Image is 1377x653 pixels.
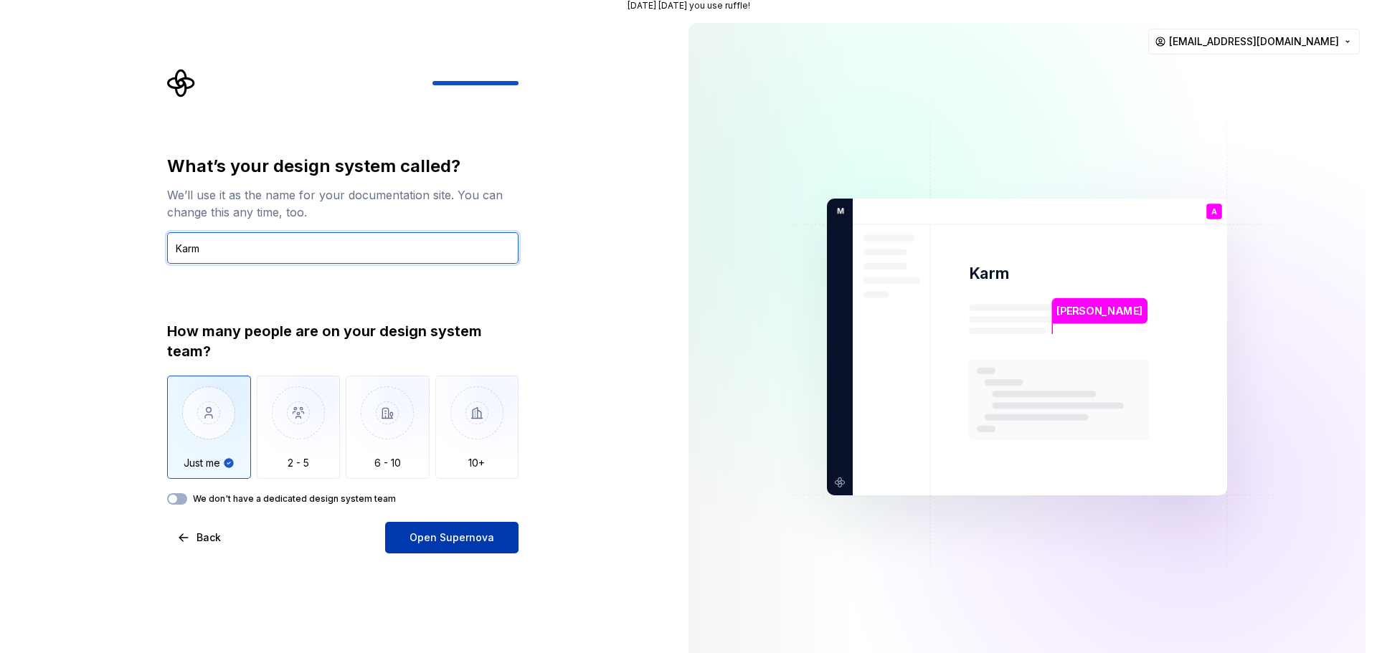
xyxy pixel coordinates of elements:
span: Open Supernova [410,530,494,545]
p: M [832,205,844,218]
button: Open Supernova [385,522,519,553]
div: What’s your design system called? [167,155,519,178]
label: We don't have a dedicated design system team [193,493,396,505]
svg: Supernova Logo [167,69,196,97]
button: [EMAIL_ADDRESS][DOMAIN_NAME] [1148,29,1360,54]
span: [EMAIL_ADDRESS][DOMAIN_NAME] [1169,34,1339,49]
input: Design system name [167,232,519,264]
div: We’ll use it as the name for your documentation site. You can change this any time, too. [167,186,519,221]
p: [PERSON_NAME] [1056,303,1142,319]
span: Back [197,530,221,545]
div: How many people are on your design system team? [167,321,519,361]
button: Back [167,522,233,553]
p: A [1211,208,1217,216]
p: Karm [969,263,1010,284]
